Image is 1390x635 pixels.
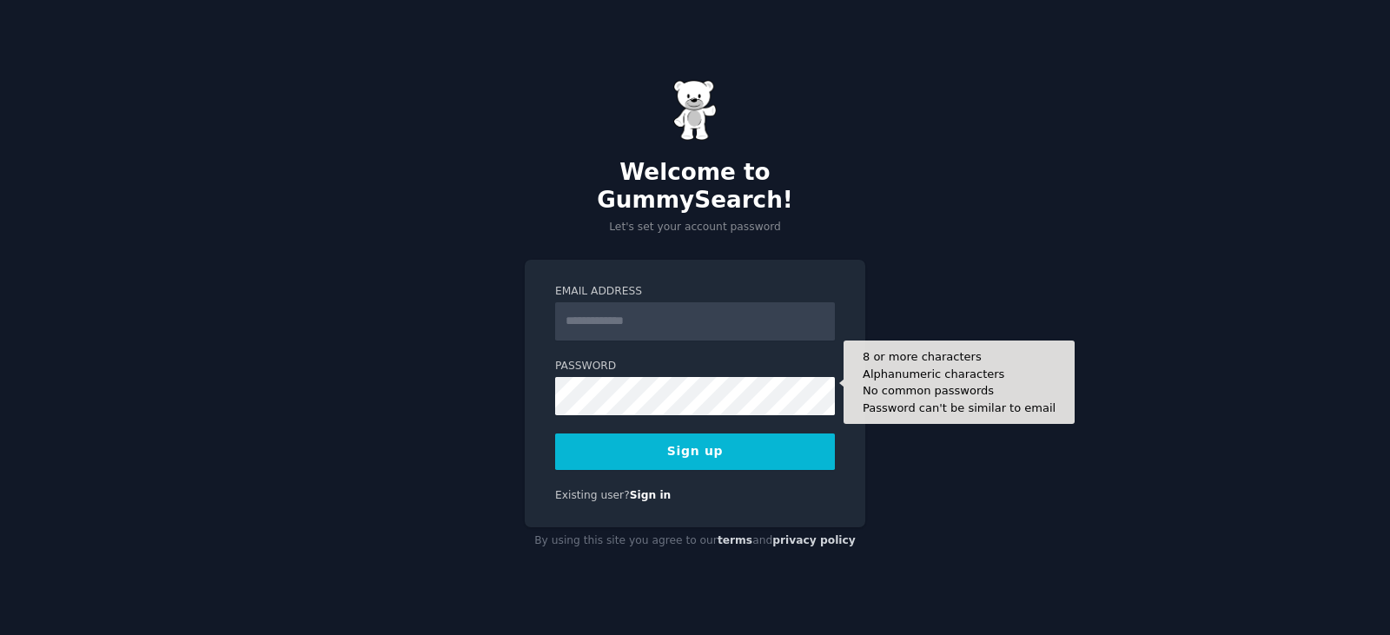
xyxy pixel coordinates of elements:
label: Email Address [555,284,835,300]
p: Let's set your account password [525,220,865,235]
span: Existing user? [555,489,630,501]
img: Gummy Bear [673,80,717,141]
a: terms [718,534,752,546]
button: Sign up [555,433,835,470]
label: Password [555,359,835,374]
h2: Welcome to GummySearch! [525,159,865,214]
div: By using this site you agree to our and [525,527,865,555]
a: Sign in [630,489,672,501]
a: privacy policy [772,534,856,546]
